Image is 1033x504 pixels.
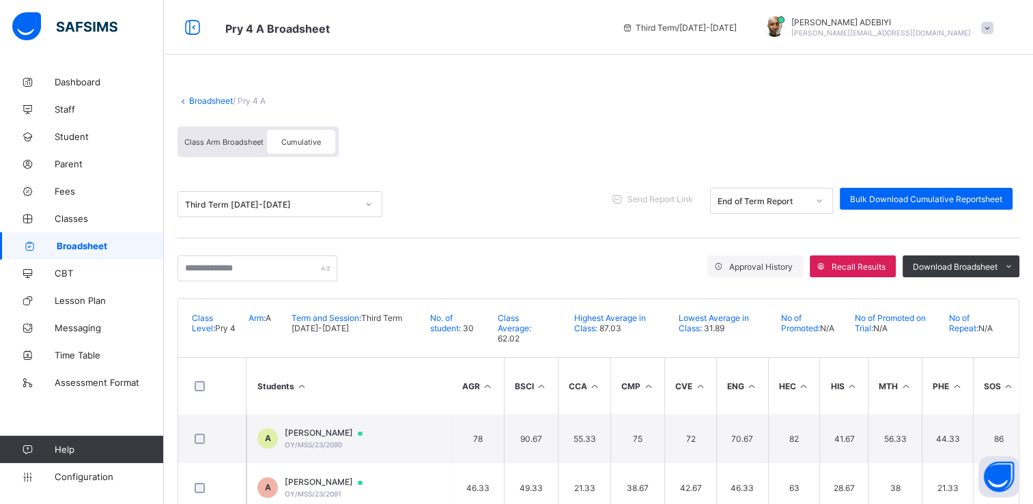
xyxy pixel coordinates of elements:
[729,262,793,272] span: Approval History
[55,104,164,115] span: Staff
[750,16,1000,39] div: ALEXANDERADEBIYI
[622,23,737,33] span: session/term information
[185,199,357,210] div: Third Term [DATE]-[DATE]
[451,414,504,463] td: 78
[55,213,164,224] span: Classes
[664,414,716,463] td: 72
[482,381,494,391] i: Sort in Ascending Order
[664,358,716,414] th: CVE
[679,313,749,333] span: Lowest Average in Class:
[718,196,808,206] div: End of Term Report
[55,350,164,361] span: Time Table
[285,490,341,498] span: OY/MSS/23/2091
[597,323,621,333] span: 87.03
[461,323,474,333] span: 30
[281,137,321,147] span: Cumulative
[55,268,164,279] span: CBT
[451,358,504,414] th: AGR
[55,322,164,333] span: Messaging
[716,358,768,414] th: ENG
[819,358,868,414] th: HIS
[922,414,973,463] td: 44.33
[55,471,163,482] span: Configuration
[233,96,266,106] span: / Pry 4 A
[558,414,611,463] td: 55.33
[504,414,558,463] td: 90.67
[292,313,402,333] span: Third Term [DATE]-[DATE]
[266,313,271,323] span: A
[922,358,973,414] th: PHE
[978,323,993,333] span: N/A
[285,477,376,488] span: [PERSON_NAME]
[292,313,361,323] span: Term and Session:
[978,456,1019,497] button: Open asap
[846,381,858,391] i: Sort in Ascending Order
[913,262,997,272] span: Download Broadsheet
[627,194,693,204] span: Send Report Link
[610,358,664,414] th: CMP
[589,381,601,391] i: Sort in Ascending Order
[832,262,886,272] span: Recall Results
[558,358,611,414] th: CCA
[702,323,724,333] span: 31.89
[296,381,308,391] i: Sort Ascending
[850,194,1002,204] span: Bulk Download Cumulative Reportsheet
[55,444,163,455] span: Help
[1003,381,1015,391] i: Sort in Ascending Order
[642,381,654,391] i: Sort in Ascending Order
[536,381,548,391] i: Sort in Ascending Order
[768,414,820,463] td: 82
[746,381,758,391] i: Sort in Ascending Order
[868,414,922,463] td: 56.33
[574,313,646,333] span: Highest Average in Class:
[246,358,451,414] th: Students
[900,381,911,391] i: Sort in Ascending Order
[57,240,164,251] span: Broadsheet
[192,313,215,333] span: Class Level:
[498,313,531,333] span: Class Average:
[55,76,164,87] span: Dashboard
[215,323,236,333] span: Pry 4
[694,381,706,391] i: Sort in Ascending Order
[55,186,164,197] span: Fees
[791,29,971,37] span: [PERSON_NAME][EMAIL_ADDRESS][DOMAIN_NAME]
[951,381,963,391] i: Sort in Ascending Order
[819,414,868,463] td: 41.67
[285,440,342,449] span: OY/MSS/23/2090
[781,313,820,333] span: No of Promoted:
[768,358,820,414] th: HEC
[12,12,117,41] img: safsims
[55,377,164,388] span: Assessment Format
[189,96,233,106] a: Broadsheet
[184,137,264,147] span: Class Arm Broadsheet
[791,17,971,27] span: [PERSON_NAME] ADEBIYI
[55,131,164,142] span: Student
[973,414,1025,463] td: 86
[498,333,520,344] span: 62.02
[430,313,461,333] span: No. of student:
[265,433,271,443] span: A
[873,323,888,333] span: N/A
[225,22,330,36] span: Class Arm Broadsheet
[855,313,926,333] span: No of Promoted on Trial:
[820,323,834,333] span: N/A
[868,358,922,414] th: MTH
[973,358,1025,414] th: SOS
[55,158,164,169] span: Parent
[55,295,164,306] span: Lesson Plan
[949,313,978,333] span: No of Repeat:
[716,414,768,463] td: 70.67
[265,482,271,492] span: A
[504,358,558,414] th: BSCI
[249,313,266,323] span: Arm:
[798,381,810,391] i: Sort in Ascending Order
[285,428,376,438] span: [PERSON_NAME]
[610,414,664,463] td: 75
